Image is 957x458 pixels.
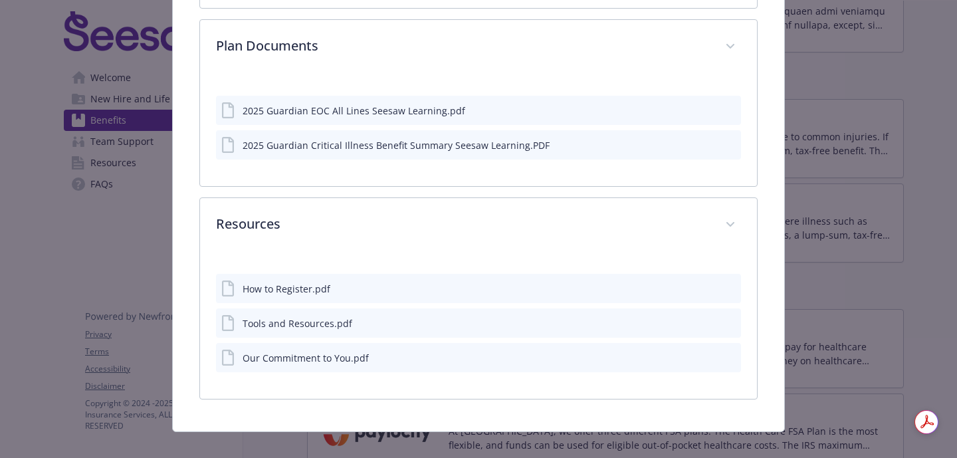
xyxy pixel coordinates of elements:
[724,138,736,152] button: preview file
[702,282,713,296] button: download file
[724,104,736,118] button: preview file
[200,74,757,186] div: Plan Documents
[724,282,736,296] button: preview file
[702,351,713,365] button: download file
[200,198,757,253] div: Resources
[702,138,713,152] button: download file
[243,104,465,118] div: 2025 Guardian EOC All Lines Seesaw Learning.pdf
[243,282,330,296] div: How to Register.pdf
[702,316,713,330] button: download file
[200,20,757,74] div: Plan Documents
[724,316,736,330] button: preview file
[216,36,709,56] p: Plan Documents
[724,351,736,365] button: preview file
[243,351,369,365] div: Our Commitment to You.pdf
[243,138,550,152] div: 2025 Guardian Critical Illness Benefit Summary Seesaw Learning.PDF
[200,253,757,399] div: Resources
[216,214,709,234] p: Resources
[702,104,713,118] button: download file
[243,316,352,330] div: Tools and Resources.pdf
